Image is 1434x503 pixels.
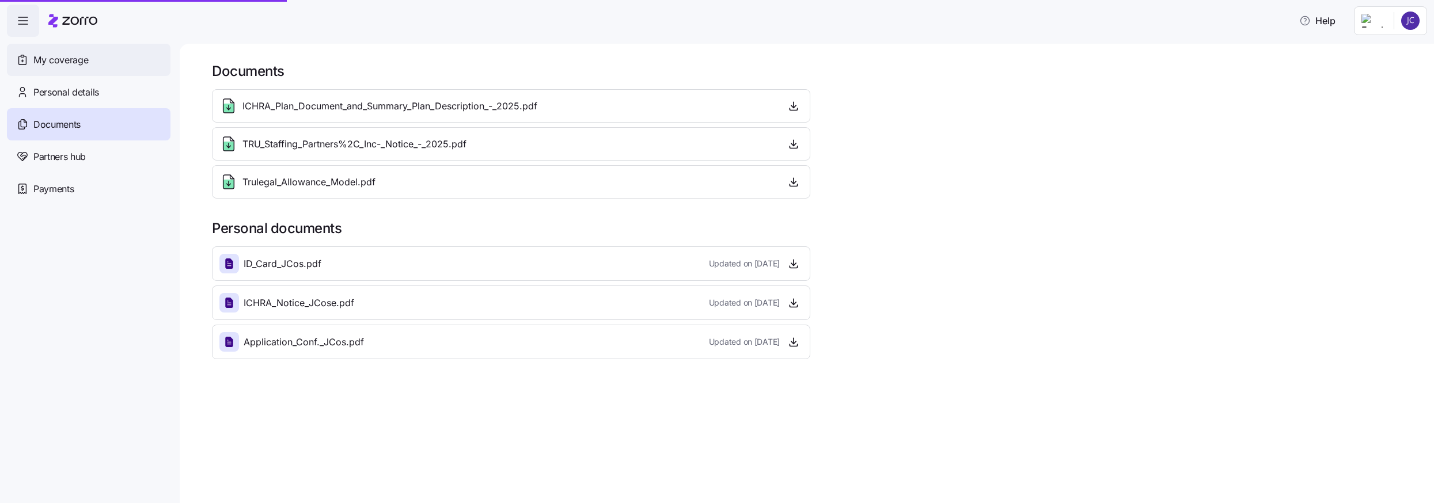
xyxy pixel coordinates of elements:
[244,296,354,310] span: ICHRA_Notice_JCose.pdf
[1299,14,1336,28] span: Help
[33,53,88,67] span: My coverage
[1401,12,1420,30] img: 1cba35d8d565624e59f9523849a83a39
[1290,9,1345,32] button: Help
[242,175,375,189] span: Trulegal_Allowance_Model.pdf
[242,137,466,151] span: TRU_Staffing_Partners%2C_Inc-_Notice_-_2025.pdf
[33,182,74,196] span: Payments
[7,108,170,140] a: Documents
[1361,14,1384,28] img: Employer logo
[33,117,81,132] span: Documents
[212,219,1418,237] h1: Personal documents
[33,150,86,164] span: Partners hub
[709,258,780,269] span: Updated on [DATE]
[212,62,1418,80] h1: Documents
[242,99,537,113] span: ICHRA_Plan_Document_and_Summary_Plan_Description_-_2025.pdf
[709,297,780,308] span: Updated on [DATE]
[709,336,780,348] span: Updated on [DATE]
[7,140,170,173] a: Partners hub
[244,335,364,349] span: Application_Conf._JCos.pdf
[7,173,170,205] a: Payments
[244,257,321,271] span: ID_Card_JCos.pdf
[7,44,170,76] a: My coverage
[7,76,170,108] a: Personal details
[33,85,99,100] span: Personal details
